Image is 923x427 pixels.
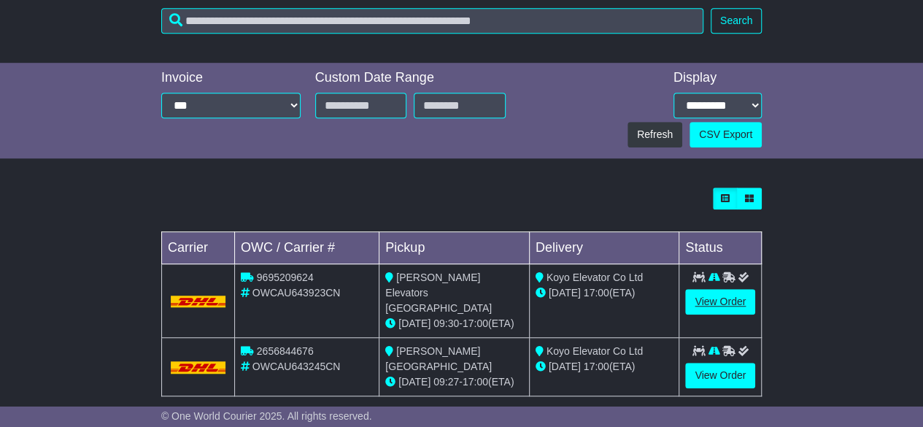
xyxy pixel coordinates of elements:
[536,359,673,374] div: (ETA)
[171,361,225,373] img: DHL.png
[547,272,643,283] span: Koyo Elevator Co Ltd
[690,122,762,147] a: CSV Export
[398,318,430,329] span: [DATE]
[385,316,523,331] div: - (ETA)
[627,122,682,147] button: Refresh
[549,361,581,372] span: [DATE]
[679,232,762,264] td: Status
[398,376,430,388] span: [DATE]
[711,8,762,34] button: Search
[433,376,459,388] span: 09:27
[584,287,609,299] span: 17:00
[234,232,379,264] td: OWC / Carrier #
[385,345,492,372] span: [PERSON_NAME] [GEOGRAPHIC_DATA]
[161,232,234,264] td: Carrier
[257,272,314,283] span: 9695209624
[536,285,673,301] div: (ETA)
[547,345,643,357] span: Koyo Elevator Co Ltd
[433,318,459,329] span: 09:30
[685,363,755,388] a: View Order
[584,361,609,372] span: 17:00
[685,289,755,315] a: View Order
[385,272,492,314] span: [PERSON_NAME] Elevators [GEOGRAPHIC_DATA]
[379,232,530,264] td: Pickup
[673,70,762,86] div: Display
[385,374,523,390] div: - (ETA)
[463,318,488,329] span: 17:00
[463,376,488,388] span: 17:00
[161,410,372,422] span: © One World Courier 2025. All rights reserved.
[171,296,225,307] img: DHL.png
[529,232,679,264] td: Delivery
[315,70,506,86] div: Custom Date Range
[252,287,341,299] span: OWCAU643923CN
[549,287,581,299] span: [DATE]
[252,361,341,372] span: OWCAU643245CN
[161,70,301,86] div: Invoice
[257,345,314,357] span: 2656844676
